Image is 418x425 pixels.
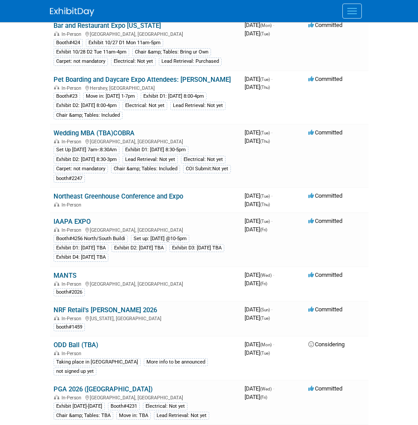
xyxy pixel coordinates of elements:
[260,139,270,144] span: (Thu)
[143,402,188,410] div: Electrical: Not yet
[260,227,267,232] span: (Fri)
[108,402,140,410] div: Booth#4231
[54,402,105,410] div: Exhibit [DATE]-[DATE]
[86,39,163,47] div: Exhibit 10/27 D1 Mon 11am-5pm
[308,272,342,278] span: Committed
[245,341,274,348] span: [DATE]
[260,387,272,391] span: (Wed)
[245,30,270,37] span: [DATE]
[54,85,59,90] img: In-Person Event
[308,306,342,313] span: Committed
[54,129,134,137] a: Wedding MBA (TBA)COBRA
[260,316,270,321] span: (Tue)
[273,272,274,278] span: -
[54,111,123,119] div: Chair &amp; Tables: Included
[245,280,267,287] span: [DATE]
[260,219,270,224] span: (Tue)
[245,22,274,28] span: [DATE]
[245,385,274,392] span: [DATE]
[54,156,119,164] div: Exhibit D2: [DATE] 8:30-3pm
[54,22,161,30] a: Bar and Restaurant Expo [US_STATE]
[54,341,98,349] a: ODD Ball (TBA)
[308,192,342,199] span: Committed
[260,273,272,278] span: (Wed)
[271,306,272,313] span: -
[54,306,157,314] a: NRF Retail's [PERSON_NAME] 2026
[245,192,272,199] span: [DATE]
[308,341,345,348] span: Considering
[273,22,274,28] span: -
[245,129,272,136] span: [DATE]
[271,129,272,136] span: -
[245,84,270,90] span: [DATE]
[54,368,96,375] div: not signed up yet
[54,288,85,296] div: booth#2026
[61,395,84,401] span: In-Person
[61,227,84,233] span: In-Person
[61,351,84,356] span: In-Person
[308,129,342,136] span: Committed
[308,22,342,28] span: Committed
[245,314,270,321] span: [DATE]
[273,341,274,348] span: -
[54,253,108,261] div: Exhibit D4: [DATE] TBA
[123,102,167,110] div: Electrical: Not yet
[54,39,83,47] div: Booth#424
[260,23,272,28] span: (Mon)
[54,385,153,393] a: PGA 2026 ([GEOGRAPHIC_DATA])
[54,272,77,280] a: MANTS
[54,146,119,154] div: Set Up [DATE] 7am-:8:30Am
[123,146,188,154] div: Exhibit D1: [DATE] 8:30-5pm
[132,48,211,56] div: Chair &amp; Tables: Bring ur Own
[170,102,226,110] div: Lead Retrieval: Not yet
[54,358,141,366] div: Taking place in [GEOGRAPHIC_DATA]
[260,351,270,356] span: (Tue)
[54,165,108,173] div: Carpet: not mandatory
[54,280,238,287] div: [GEOGRAPHIC_DATA], [GEOGRAPHIC_DATA]
[308,218,342,224] span: Committed
[54,412,113,420] div: Chair &amp; Tables: TBA
[159,57,222,65] div: Lead Retrieval: Purchased
[169,244,224,252] div: Exhibit D3: [DATE] TBA
[245,272,274,278] span: [DATE]
[54,139,59,143] img: In-Person Event
[111,165,180,173] div: Chair &amp; Tables: Included
[54,30,238,37] div: [GEOGRAPHIC_DATA], [GEOGRAPHIC_DATA]
[54,192,183,200] a: Northeast Greenhouse Conference and Expo
[260,130,270,135] span: (Tue)
[61,202,84,208] span: In-Person
[50,8,94,16] img: ExhibitDay
[260,307,270,312] span: (Sun)
[245,349,270,356] span: [DATE]
[260,194,270,199] span: (Tue)
[183,165,231,173] div: COI Submit:Not yet
[271,192,272,199] span: -
[260,342,272,347] span: (Mon)
[308,385,342,392] span: Committed
[61,139,84,145] span: In-Person
[54,235,128,243] div: Booth#4256 North/South Buildi
[54,48,129,56] div: Exhibit 10/28 D2 Tue 11am-4pm
[61,281,84,287] span: In-Person
[245,201,270,207] span: [DATE]
[54,57,108,65] div: Carpet: not mandatory
[54,395,59,399] img: In-Person Event
[141,92,207,100] div: Exhibit D1: [DATE] 8:00-4pm
[54,394,238,401] div: [GEOGRAPHIC_DATA], [GEOGRAPHIC_DATA]
[54,138,238,145] div: [GEOGRAPHIC_DATA], [GEOGRAPHIC_DATA]
[61,85,84,91] span: In-Person
[54,316,59,320] img: In-Person Event
[308,76,342,82] span: Committed
[245,306,272,313] span: [DATE]
[116,412,151,420] div: Move in: TBA
[54,226,238,233] div: [GEOGRAPHIC_DATA], [GEOGRAPHIC_DATA]
[54,84,238,91] div: Hershey, [GEOGRAPHIC_DATA]
[54,244,108,252] div: Exhibit D1: [DATE] TBA
[54,281,59,286] img: In-Person Event
[260,77,270,82] span: (Tue)
[260,281,267,286] span: (Fri)
[260,31,270,36] span: (Tue)
[54,76,231,84] a: Pet Boarding and Daycare Expo Attendees: [PERSON_NAME]
[245,138,270,144] span: [DATE]
[245,226,267,233] span: [DATE]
